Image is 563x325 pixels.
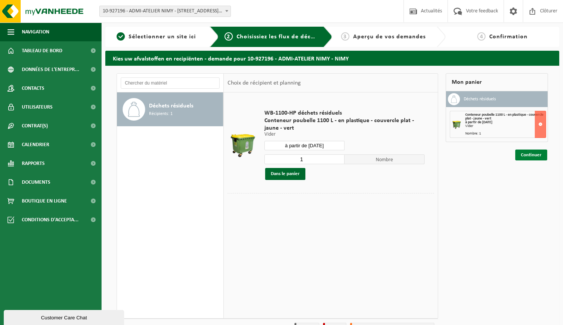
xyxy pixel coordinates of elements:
span: Conteneur poubelle 1100 L - en plastique - couvercle plat - jaune - vert [264,117,425,132]
button: Déchets résiduels Récipients: 1 [117,92,223,126]
span: Rapports [22,154,45,173]
span: WB-1100-HP déchets résiduels [264,109,425,117]
input: Chercher du matériel [121,77,220,89]
span: Récipients: 1 [149,110,173,118]
span: 10-927196 - ADMI-ATELIER NIMY - 7020 NIMY, QUAI DES ANGLAIS 48 (46) [100,6,231,17]
span: Confirmation [489,34,528,40]
span: Conteneur poubelle 1100 L - en plastique - couvercle plat - jaune - vert [465,113,543,121]
span: 2 [225,32,233,41]
strong: à partir de [DATE] [465,120,492,124]
h2: Kies uw afvalstoffen en recipiënten - demande pour 10-927196 - ADMI-ATELIER NIMY - NIMY [105,51,559,65]
span: Déchets résiduels [149,101,193,110]
span: Conditions d'accepta... [22,210,79,229]
div: Choix de récipient et planning [224,74,305,92]
h3: Déchets résiduels [464,93,496,105]
p: Vider [264,132,425,137]
span: Utilisateurs [22,98,53,116]
span: Nombre [344,154,425,164]
span: Sélectionner un site ici [129,34,196,40]
span: Navigation [22,23,49,41]
div: Nombre: 1 [465,132,546,136]
iframe: chat widget [4,308,126,325]
span: Contrat(s) [22,116,48,135]
span: 4 [477,32,486,41]
input: Sélectionnez date [264,141,344,150]
span: Aperçu de vos demandes [353,34,426,40]
span: Tableau de bord [22,41,62,60]
button: Dans le panier [265,168,305,180]
span: Données de l'entrepr... [22,60,79,79]
a: 1Sélectionner un site ici [109,32,204,41]
a: Continuer [515,150,547,160]
span: 10-927196 - ADMI-ATELIER NIMY - 7020 NIMY, QUAI DES ANGLAIS 48 (46) [99,6,231,17]
span: 3 [341,32,349,41]
span: Choisissiez les flux de déchets et récipients [237,34,362,40]
span: 1 [117,32,125,41]
span: Documents [22,173,50,192]
span: Contacts [22,79,44,98]
div: Mon panier [446,73,548,91]
span: Boutique en ligne [22,192,67,210]
div: Vider [465,124,546,128]
span: Calendrier [22,135,49,154]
